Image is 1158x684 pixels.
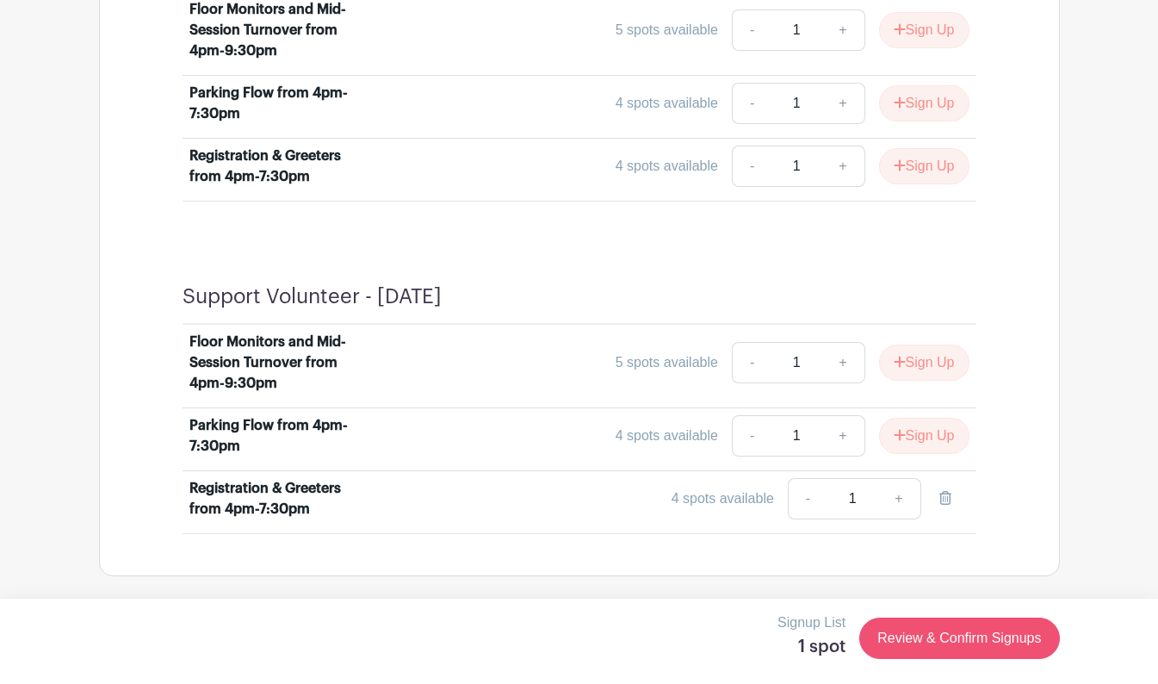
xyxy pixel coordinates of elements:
[732,9,771,51] a: -
[821,342,864,383] a: +
[879,148,969,184] button: Sign Up
[777,612,845,633] p: Signup List
[189,332,364,394] div: Floor Monitors and Mid-Session Turnover from 4pm-9:30pm
[616,352,718,373] div: 5 spots available
[879,85,969,121] button: Sign Up
[821,415,864,457] a: +
[879,345,969,381] button: Sign Up
[732,146,771,187] a: -
[732,342,771,383] a: -
[879,12,969,48] button: Sign Up
[616,156,718,177] div: 4 spots available
[616,93,718,114] div: 4 spots available
[732,83,771,124] a: -
[183,284,442,309] h4: Support Volunteer - [DATE]
[821,146,864,187] a: +
[821,9,864,51] a: +
[879,418,969,454] button: Sign Up
[821,83,864,124] a: +
[189,146,364,187] div: Registration & Greeters from 4pm-7:30pm
[616,20,718,40] div: 5 spots available
[777,637,845,657] h5: 1 spot
[189,478,364,519] div: Registration & Greeters from 4pm-7:30pm
[189,415,364,457] div: Parking Flow from 4pm-7:30pm
[877,478,920,519] a: +
[732,415,771,457] a: -
[859,618,1059,659] a: Review & Confirm Signups
[616,426,718,446] div: 4 spots available
[788,478,827,519] a: -
[189,83,364,124] div: Parking Flow from 4pm-7:30pm
[672,488,774,509] div: 4 spots available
